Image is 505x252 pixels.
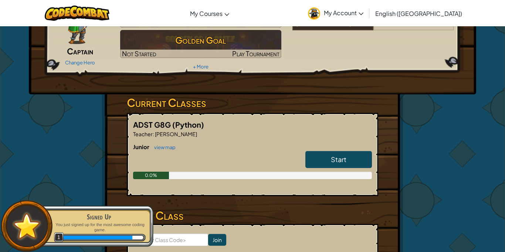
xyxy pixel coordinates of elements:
span: Not Started [122,49,156,58]
img: avatar [308,7,320,20]
span: My Courses [190,10,223,17]
a: [PERSON_NAME]125players [292,23,454,32]
div: Signed Up [52,212,146,222]
h3: Golden Goal [120,32,282,48]
img: Golden Goal [120,30,282,58]
span: My Account [324,9,363,17]
span: Teacher [133,131,153,137]
h3: Join a Class [127,207,378,224]
span: : [153,131,154,137]
span: [PERSON_NAME] [154,131,197,137]
span: (Python) [172,120,204,129]
a: + More [193,64,209,70]
p: You just signed up for the most awesome coding game. [52,222,146,233]
a: My Account [304,1,367,25]
span: Captain [67,46,93,56]
span: Play Tournament [232,49,279,58]
a: view map [150,144,176,150]
span: Junior [133,143,150,150]
input: Join [208,234,226,246]
span: Start [331,155,346,164]
input: <Enter Class Code> [133,233,208,246]
a: My Courses [186,3,233,23]
h3: Current Classes [127,94,378,111]
span: 1 [54,232,64,242]
span: ADST G8G [133,120,172,129]
img: default.png [10,209,44,242]
a: Change Hero [65,60,95,65]
a: Golden GoalNot StartedPlay Tournament [120,30,282,58]
span: English ([GEOGRAPHIC_DATA]) [375,10,462,17]
div: 0.0% [133,172,169,179]
a: English ([GEOGRAPHIC_DATA]) [372,3,466,23]
img: CodeCombat logo [45,6,109,21]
